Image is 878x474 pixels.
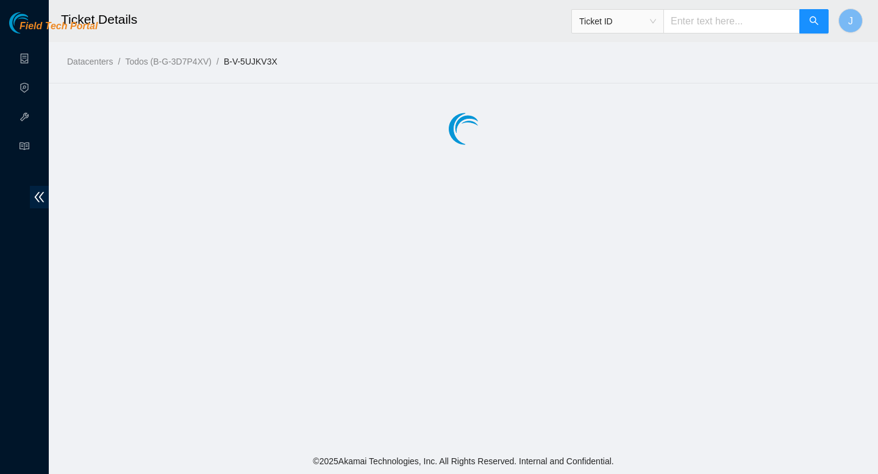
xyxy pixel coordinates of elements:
[9,22,98,38] a: Akamai TechnologiesField Tech Portal
[20,136,29,160] span: read
[809,16,819,27] span: search
[30,186,49,208] span: double-left
[838,9,863,33] button: J
[224,57,277,66] a: B-V-5UJKV3X
[799,9,829,34] button: search
[49,448,878,474] footer: © 2025 Akamai Technologies, Inc. All Rights Reserved. Internal and Confidential.
[118,57,120,66] span: /
[663,9,800,34] input: Enter text here...
[9,12,62,34] img: Akamai Technologies
[20,21,98,32] span: Field Tech Portal
[579,12,656,30] span: Ticket ID
[67,57,113,66] a: Datacenters
[125,57,212,66] a: Todos (B-G-3D7P4XV)
[848,13,853,29] span: J
[216,57,219,66] span: /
